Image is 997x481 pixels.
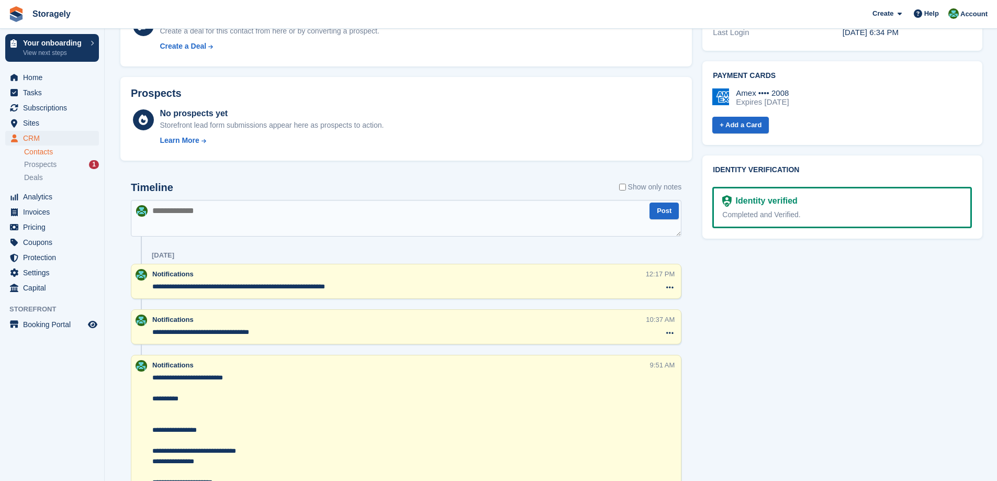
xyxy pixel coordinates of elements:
div: [DATE] [152,251,174,260]
a: menu [5,116,99,130]
img: Notifications [136,205,148,217]
h2: Identity verification [713,166,972,174]
span: Capital [23,281,86,295]
div: Identity verified [732,195,798,207]
span: Notifications [152,361,194,369]
a: Learn More [160,135,384,146]
span: Settings [23,265,86,280]
a: Preview store [86,318,99,331]
span: Prospects [24,160,57,170]
span: Protection [23,250,86,265]
span: Create [872,8,893,19]
a: menu [5,70,99,85]
a: menu [5,235,99,250]
div: 10:37 AM [646,315,675,325]
span: Tasks [23,85,86,100]
img: stora-icon-8386f47178a22dfd0bd8f6a31ec36ba5ce8667c1dd55bd0f319d3a0aa187defe.svg [8,6,24,22]
img: Notifications [136,269,147,281]
img: Amex Logo [712,88,729,105]
a: menu [5,85,99,100]
a: menu [5,317,99,332]
span: Help [924,8,939,19]
img: Identity Verification Ready [722,195,731,207]
button: Post [649,203,679,220]
div: Completed and Verified. [722,209,962,220]
a: Contacts [24,147,99,157]
img: Notifications [948,8,959,19]
img: Notifications [136,315,147,326]
span: Sites [23,116,86,130]
time: 2025-06-11 17:34:35 UTC [843,28,899,37]
div: Expires [DATE] [736,97,789,107]
a: menu [5,220,99,234]
a: menu [5,100,99,115]
span: Subscriptions [23,100,86,115]
a: menu [5,265,99,280]
div: 12:17 PM [646,269,675,279]
p: View next steps [23,48,85,58]
span: Notifications [152,316,194,323]
a: Create a Deal [160,41,379,52]
div: Create a deal for this contact from here or by converting a prospect. [160,26,379,37]
label: Show only notes [619,182,682,193]
h2: Prospects [131,87,182,99]
a: menu [5,250,99,265]
span: Storefront [9,304,104,315]
span: Pricing [23,220,86,234]
div: Last Login [713,27,842,39]
div: Create a Deal [160,41,206,52]
span: Coupons [23,235,86,250]
h2: Timeline [131,182,173,194]
span: Booking Portal [23,317,86,332]
a: Your onboarding View next steps [5,34,99,62]
div: 9:51 AM [650,360,675,370]
img: Notifications [136,360,147,372]
span: Invoices [23,205,86,219]
span: Home [23,70,86,85]
a: + Add a Card [712,117,769,134]
span: CRM [23,131,86,146]
div: Storefront lead form submissions appear here as prospects to action. [160,120,384,131]
div: Amex •••• 2008 [736,88,789,98]
span: Deals [24,173,43,183]
span: Account [960,9,988,19]
div: Learn More [160,135,199,146]
span: Analytics [23,189,86,204]
a: menu [5,205,99,219]
p: Your onboarding [23,39,85,47]
a: menu [5,189,99,204]
input: Show only notes [619,182,626,193]
span: Notifications [152,270,194,278]
a: Deals [24,172,99,183]
a: menu [5,281,99,295]
a: Prospects 1 [24,159,99,170]
a: menu [5,131,99,146]
h2: Payment cards [713,72,972,80]
div: 1 [89,160,99,169]
a: Storagely [28,5,75,23]
div: No prospects yet [160,107,384,120]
